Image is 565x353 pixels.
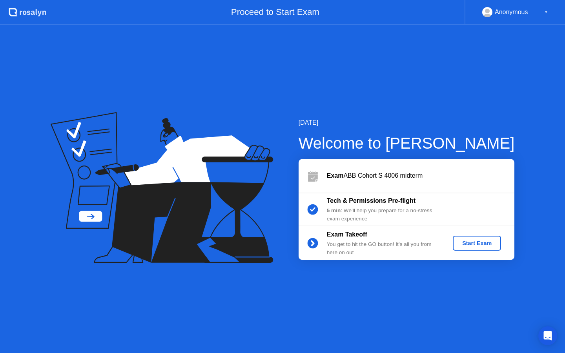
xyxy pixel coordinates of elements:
div: You get to hit the GO button! It’s all you from here on out [327,240,440,257]
div: ABB Cohort S 4006 midterm [327,171,514,180]
b: 5 min [327,207,341,213]
div: Welcome to [PERSON_NAME] [299,131,515,155]
div: Open Intercom Messenger [538,326,557,345]
div: : We’ll help you prepare for a no-stress exam experience [327,207,440,223]
div: Start Exam [456,240,498,246]
div: [DATE] [299,118,515,127]
b: Exam [327,172,344,179]
b: Exam Takeoff [327,231,367,238]
div: Anonymous [495,7,528,17]
button: Start Exam [453,236,501,251]
div: ▼ [544,7,548,17]
b: Tech & Permissions Pre-flight [327,197,416,204]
